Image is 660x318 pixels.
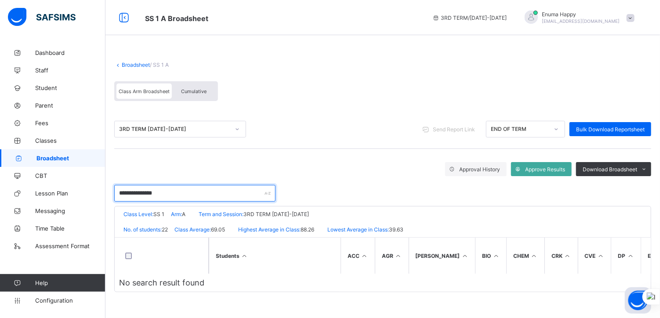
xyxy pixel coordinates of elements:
i: Sort in Ascending Order [461,253,469,259]
span: A [182,211,185,217]
div: END OF TERM [491,126,549,133]
span: Class Arm Broadsheet [119,88,170,94]
th: BIO [475,238,506,274]
span: [EMAIL_ADDRESS][DOMAIN_NAME] [542,18,620,24]
th: DP [611,238,641,274]
th: ACC [341,238,375,274]
span: Bulk Download Reportsheet [576,126,645,133]
span: Term and Session: [199,211,243,217]
th: Students [209,238,341,274]
span: Approve Results [525,166,565,173]
span: Highest Average in Class: [238,226,301,233]
button: Open asap [625,287,651,314]
span: 69.05 [211,226,225,233]
span: / SS 1 A [150,61,169,68]
span: Arm: [171,211,182,217]
i: Sort in Ascending Order [395,253,402,259]
span: Class Average: [174,226,211,233]
i: Sort in Ascending Order [530,253,538,259]
span: Fees [35,119,105,126]
span: No. of students: [123,226,162,233]
i: Sort in Ascending Order [564,253,571,259]
i: Sort in Ascending Order [492,253,500,259]
span: Staff [35,67,105,74]
a: Broadsheet [122,61,150,68]
span: 22 [162,226,168,233]
span: Classes [35,137,105,144]
span: Messaging [35,207,105,214]
span: Enuma Happy [542,11,620,18]
span: Help [35,279,105,286]
th: AGR [375,238,409,274]
span: No search result found [119,278,204,287]
span: Assessment Format [35,242,105,249]
span: Send Report Link [433,126,475,133]
span: CBT [35,172,105,179]
span: Configuration [35,297,105,304]
span: Cumulative [181,88,207,94]
img: safsims [8,8,76,26]
span: Download Broadsheet [583,166,637,173]
span: SS 1 [153,211,164,217]
span: Approval History [459,166,500,173]
span: Broadsheet [36,155,105,162]
span: Lesson Plan [35,190,105,197]
span: 88.26 [301,226,314,233]
span: Class Arm Broadsheet [145,14,208,23]
span: Time Table [35,225,105,232]
i: Sort in Ascending Order [361,253,368,259]
span: 3RD TERM [DATE]-[DATE] [243,211,309,217]
div: EnumaHappy [516,11,639,25]
span: Lowest Average in Class: [327,226,389,233]
i: Sort in Ascending Order [597,253,605,259]
th: [PERSON_NAME] [409,238,475,274]
th: CHEM [506,238,544,274]
span: Dashboard [35,49,105,56]
span: Class Level: [123,211,153,217]
i: Sort Ascending [241,253,248,259]
span: 39.63 [389,226,403,233]
div: 3RD TERM [DATE]-[DATE] [119,126,230,133]
span: Student [35,84,105,91]
span: session/term information [432,14,507,21]
i: Sort in Ascending Order [627,253,634,259]
th: CRK [544,238,578,274]
th: CVE [578,238,611,274]
span: Parent [35,102,105,109]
